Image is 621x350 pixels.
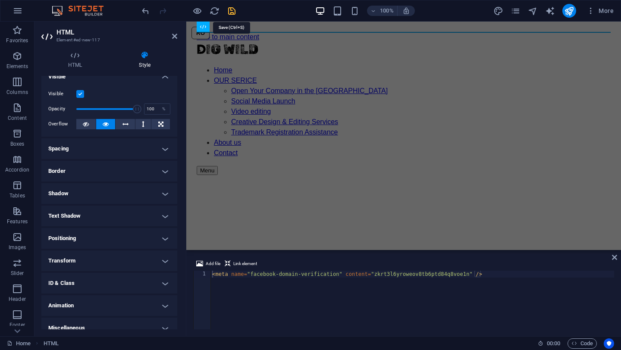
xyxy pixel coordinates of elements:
[41,295,177,316] h4: Animation
[564,6,574,16] i: Publish
[206,259,220,269] span: Add file
[7,338,31,349] a: Click to cancel selection. Double-click to open Pages
[210,6,220,16] i: Reload page
[41,183,177,204] h4: Shadow
[402,7,410,15] i: On resize automatically adjust zoom level to fit chosen device.
[604,338,614,349] button: Usercentrics
[50,6,114,16] img: Editor Logo
[41,161,177,181] h4: Border
[6,37,28,44] p: Favorites
[367,6,398,16] button: 100%
[233,259,257,269] span: Link element
[41,273,177,294] h4: ID & Class
[545,6,555,16] i: AI Writer
[41,318,177,338] h4: Miscellaneous
[9,244,26,251] p: Images
[223,259,258,269] button: Link element
[583,4,617,18] button: More
[141,6,151,16] i: Undo: Change HTML (Ctrl+Z)
[8,115,27,122] p: Content
[7,218,28,225] p: Features
[41,51,112,69] h4: HTML
[140,6,151,16] button: undo
[568,338,597,349] button: Code
[493,6,503,16] i: Design (Ctrl+Alt+Y)
[44,338,59,349] span: Click to select. Double-click to edit
[41,206,177,226] h4: Text Shadow
[511,6,521,16] i: Pages (Ctrl+Alt+S)
[9,296,26,303] p: Header
[11,270,24,277] p: Slider
[41,228,177,249] h4: Positioning
[586,6,614,15] span: More
[41,138,177,159] h4: Spacing
[48,89,76,99] label: Visible
[6,63,28,70] p: Elements
[48,106,76,111] label: Opacity
[48,119,76,129] label: Overflow
[547,338,560,349] span: 00 00
[571,338,593,349] span: Code
[9,192,25,199] p: Tables
[56,28,177,36] h2: HTML
[538,338,561,349] h6: Session time
[194,271,211,278] div: 1
[41,250,177,271] h4: Transform
[528,6,538,16] i: Navigator
[209,6,220,16] button: reload
[158,104,170,114] div: %
[10,141,25,147] p: Boxes
[511,6,521,16] button: pages
[112,51,177,69] h4: Style
[380,6,394,16] h6: 100%
[562,4,576,18] button: publish
[553,340,554,347] span: :
[528,6,538,16] button: navigator
[44,338,59,349] nav: breadcrumb
[5,166,29,173] p: Accordion
[6,89,28,96] p: Columns
[10,12,73,19] a: Skip to main content
[56,36,160,44] h3: Element #ed-new-117
[195,259,222,269] button: Add file
[226,6,237,16] button: save
[545,6,555,16] button: text_generator
[9,322,25,328] p: Footer
[493,6,504,16] button: design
